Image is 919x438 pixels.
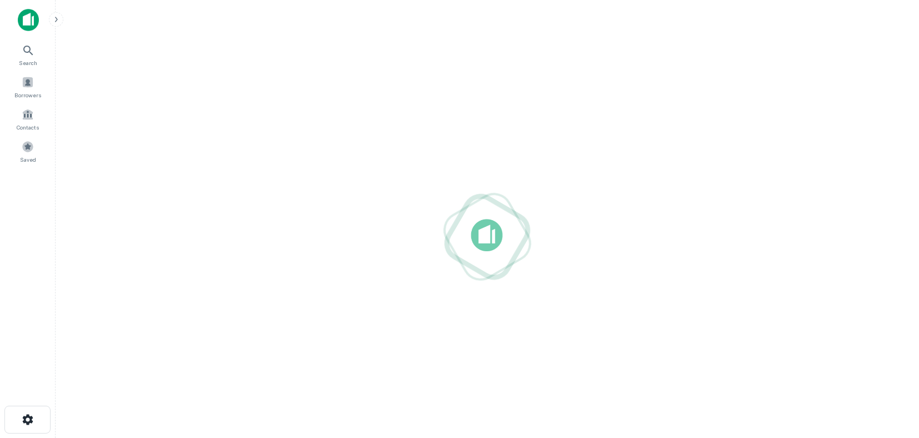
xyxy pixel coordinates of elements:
a: Contacts [3,104,52,134]
a: Borrowers [3,72,52,102]
a: Saved [3,136,52,166]
a: Search [3,39,52,69]
span: Borrowers [14,91,41,99]
span: Contacts [17,123,39,132]
span: Search [19,58,37,67]
span: Saved [20,155,36,164]
img: capitalize-icon.png [18,9,39,31]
